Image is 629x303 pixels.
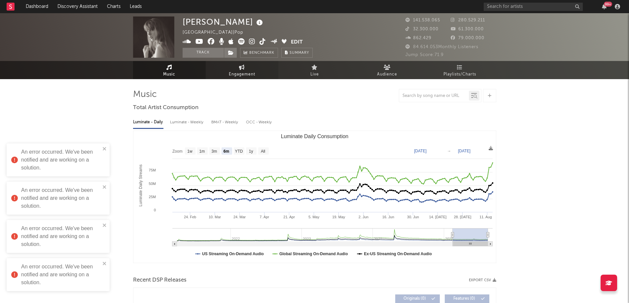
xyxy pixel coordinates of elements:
[424,61,496,79] a: Playlists/Charts
[351,61,424,79] a: Audience
[183,48,224,58] button: Track
[102,223,107,229] button: close
[484,3,583,11] input: Search for artists
[21,225,100,248] div: An error occurred. We've been notified and are working on a solution.
[138,165,143,206] text: Luminate Daily Streams
[249,49,274,57] span: Benchmark
[291,38,303,46] button: Edit
[260,215,269,219] text: 7. Apr
[377,71,397,78] span: Audience
[183,16,264,27] div: [PERSON_NAME]
[133,276,187,284] span: Recent DSP Releases
[602,4,607,9] button: 99+
[469,278,496,282] button: Export CSV
[21,186,100,210] div: An error occurred. We've been notified and are working on a solution.
[21,148,100,172] div: An error occurred. We've been notified and are working on a solution.
[21,263,100,287] div: An error occurred. We've been notified and are working on a solution.
[229,71,255,78] span: Engagement
[223,149,229,154] text: 6m
[414,149,427,153] text: [DATE]
[429,215,446,219] text: 14. [DATE]
[246,117,272,128] div: OCC - Weekly
[154,208,156,212] text: 0
[278,61,351,79] a: Live
[206,61,278,79] a: Engagement
[443,71,476,78] span: Playlists/Charts
[102,146,107,152] button: close
[364,252,432,256] text: Ex-US Streaming On-Demand Audio
[400,297,430,301] span: Originals ( 0 )
[405,27,438,31] span: 32.300.000
[358,215,368,219] text: 2. Jun
[281,134,348,139] text: Luminate Daily Consumption
[149,168,156,172] text: 75M
[310,71,319,78] span: Live
[133,61,206,79] a: Music
[149,182,156,186] text: 50M
[308,215,320,219] text: 5. May
[211,149,217,154] text: 3m
[183,29,251,37] div: [GEOGRAPHIC_DATA] | Pop
[163,71,175,78] span: Music
[133,131,496,263] svg: Luminate Daily Consumption
[184,215,196,219] text: 24. Feb
[149,195,156,199] text: 25M
[261,149,265,154] text: All
[407,215,419,219] text: 30. Jun
[199,149,205,154] text: 1m
[233,215,246,219] text: 24. Mar
[170,117,205,128] div: Luminate - Weekly
[604,2,612,7] div: 99 +
[405,53,444,57] span: Jump Score: 71.9
[235,149,243,154] text: YTD
[399,93,469,99] input: Search by song name or URL
[249,149,253,154] text: 1y
[133,104,198,112] span: Total Artist Consumption
[187,149,192,154] text: 1w
[405,18,440,22] span: 141.538.065
[451,27,484,31] span: 61.300.000
[279,252,348,256] text: Global Streaming On-Demand Audio
[447,149,451,153] text: →
[479,215,492,219] text: 11. Aug
[454,215,471,219] text: 28. [DATE]
[449,297,479,301] span: Features ( 0 )
[172,149,183,154] text: Zoom
[202,252,264,256] text: US Streaming On-Demand Audio
[451,36,484,40] span: 79.000.000
[451,18,485,22] span: 280.529.211
[240,48,278,58] a: Benchmark
[283,215,295,219] text: 21. Apr
[208,215,221,219] text: 10. Mar
[281,48,313,58] button: Summary
[395,294,440,303] button: Originals(0)
[102,184,107,191] button: close
[382,215,394,219] text: 16. Jun
[332,215,345,219] text: 19. May
[290,51,309,55] span: Summary
[102,261,107,267] button: close
[405,36,432,40] span: 862.429
[211,117,239,128] div: BMAT - Weekly
[133,117,163,128] div: Luminate - Daily
[445,294,489,303] button: Features(0)
[405,45,478,49] span: 84.614.053 Monthly Listeners
[458,149,471,153] text: [DATE]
